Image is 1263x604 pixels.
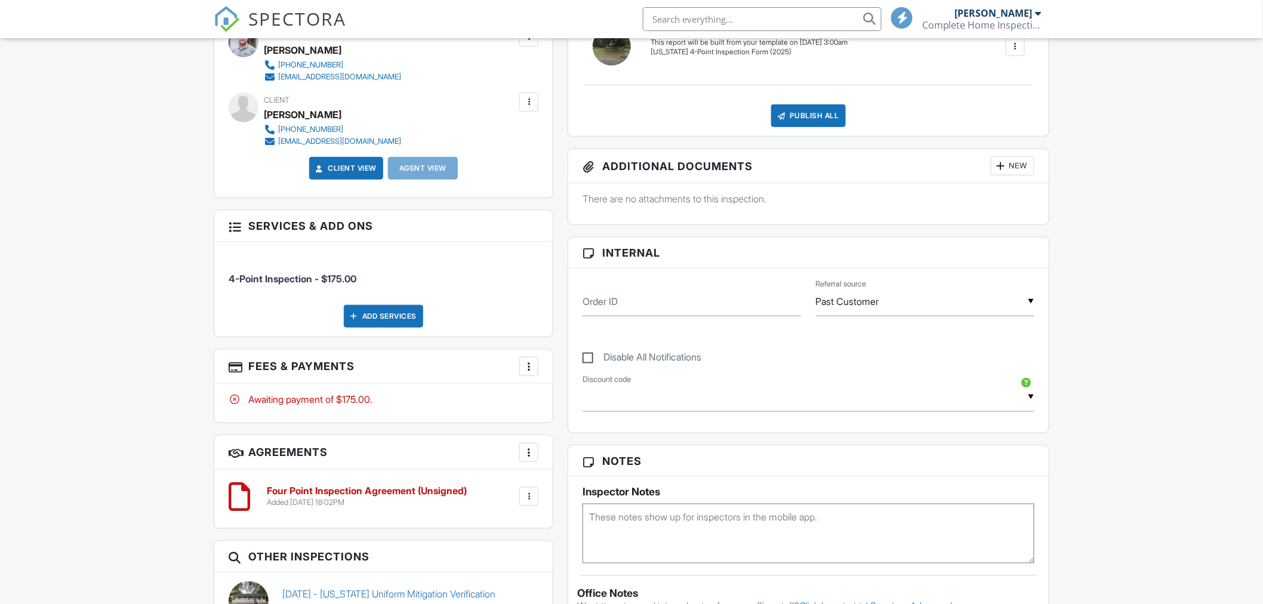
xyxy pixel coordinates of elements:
div: [PERSON_NAME] [264,106,341,124]
div: Add Services [344,305,423,328]
p: There are no attachments to this inspection. [583,192,1034,205]
a: [PHONE_NUMBER] [264,59,401,71]
div: [PHONE_NUMBER] [278,60,343,70]
div: New [991,156,1034,175]
span: 4-Point Inspection - $175.00 [229,273,356,285]
div: [PERSON_NAME] [264,41,341,59]
label: Disable All Notifications [583,352,701,366]
h3: Other Inspections [214,541,553,572]
label: Discount code [583,374,631,385]
a: Client View [313,162,377,174]
div: [EMAIL_ADDRESS][DOMAIN_NAME] [278,137,401,146]
div: Added [DATE] 18:02PM [267,498,467,507]
a: SPECTORA [214,16,346,41]
div: Publish All [771,104,846,127]
h6: Four Point Inspection Agreement (Unsigned) [267,486,467,497]
h3: Fees & Payments [214,350,553,384]
li: Service: 4-Point Inspection [229,251,538,295]
label: Order ID [583,295,618,308]
a: [EMAIL_ADDRESS][DOMAIN_NAME] [264,71,401,83]
div: [PERSON_NAME] [955,7,1033,19]
div: This report will be built from your template on [DATE] 3:00am [651,38,848,47]
div: Awaiting payment of $175.00. [229,393,538,406]
h3: Additional Documents [568,149,1049,183]
a: [PHONE_NUMBER] [264,124,401,135]
div: Complete Home Inspections Plus [922,19,1042,31]
h3: Services & Add ons [214,211,553,242]
h3: Notes [568,446,1049,477]
span: Client [264,95,289,104]
input: Search everything... [643,7,882,31]
div: [EMAIL_ADDRESS][DOMAIN_NAME] [278,72,401,82]
span: SPECTORA [248,6,346,31]
h3: Internal [568,238,1049,269]
img: The Best Home Inspection Software - Spectora [214,6,240,32]
label: Referral source [816,279,867,289]
div: Office Notes [577,588,1040,600]
h3: Agreements [214,436,553,470]
a: [EMAIL_ADDRESS][DOMAIN_NAME] [264,135,401,147]
a: Four Point Inspection Agreement (Unsigned) Added [DATE] 18:02PM [267,486,467,507]
h5: Inspector Notes [583,486,1034,498]
div: [PHONE_NUMBER] [278,125,343,134]
div: [US_STATE] 4-Point Inspection Form (2025) [651,47,848,57]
